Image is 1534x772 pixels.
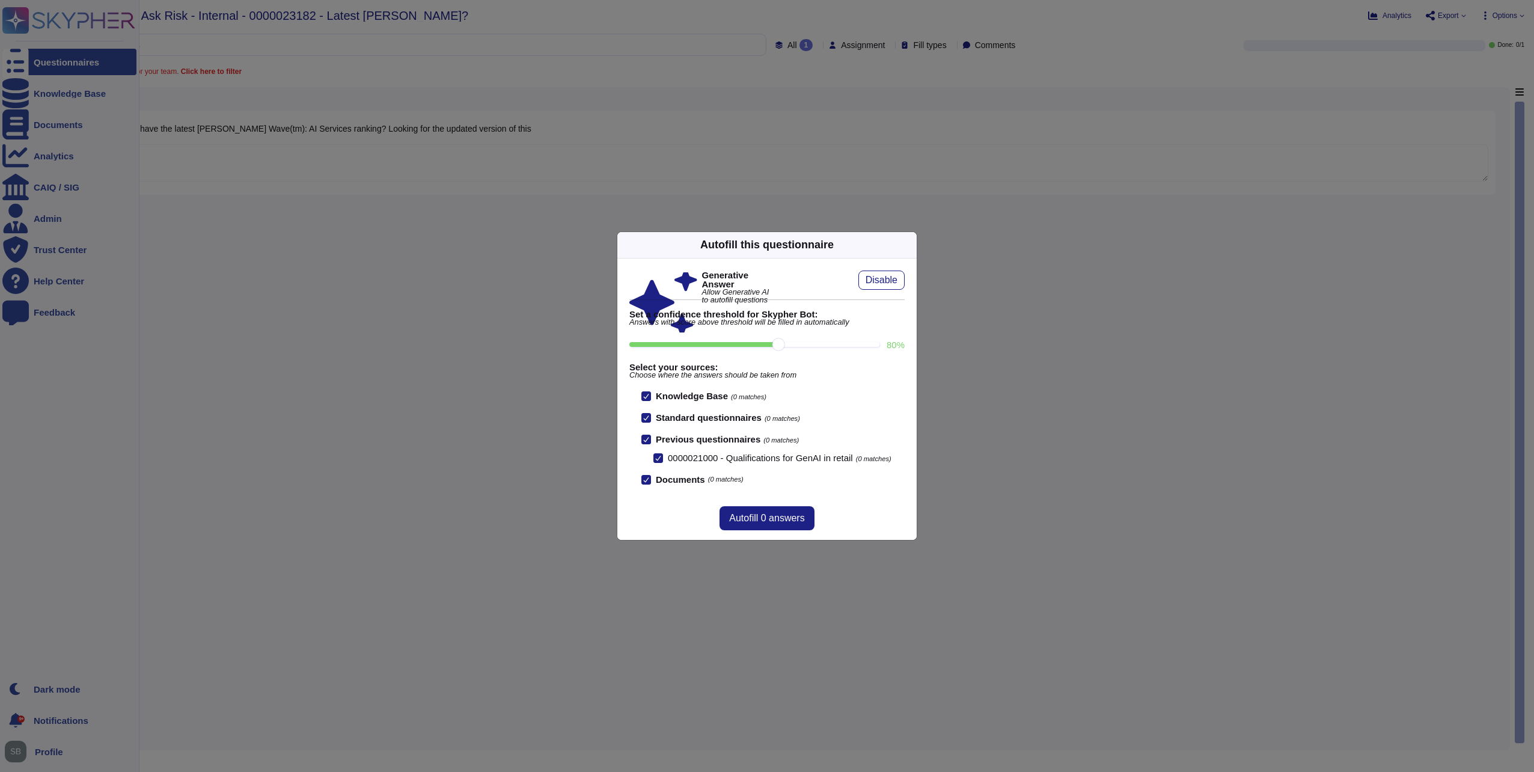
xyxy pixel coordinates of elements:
[656,412,762,423] b: Standard questionnaires
[765,415,800,422] span: (0 matches)
[763,437,799,444] span: (0 matches)
[887,340,905,349] label: 80 %
[656,475,705,484] b: Documents
[729,513,804,523] span: Autofill 0 answers
[702,271,770,289] b: Generative Answer
[629,310,905,319] b: Set a confidence threshold for Skypher Bot:
[629,372,905,379] span: Choose where the answers should be taken from
[720,506,814,530] button: Autofill 0 answers
[629,319,905,326] span: Answers with score above threshold will be filled in automatically
[731,393,766,400] span: (0 matches)
[668,453,853,463] span: 0000021000 - Qualifications for GenAI in retail
[702,289,770,304] span: Allow Generative AI to autofill questions
[708,476,744,483] span: (0 matches)
[858,271,905,290] button: Disable
[629,363,905,372] b: Select your sources:
[656,391,728,401] b: Knowledge Base
[700,237,834,253] div: Autofill this questionnaire
[656,434,760,444] b: Previous questionnaires
[866,275,897,285] span: Disable
[856,455,891,462] span: (0 matches)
